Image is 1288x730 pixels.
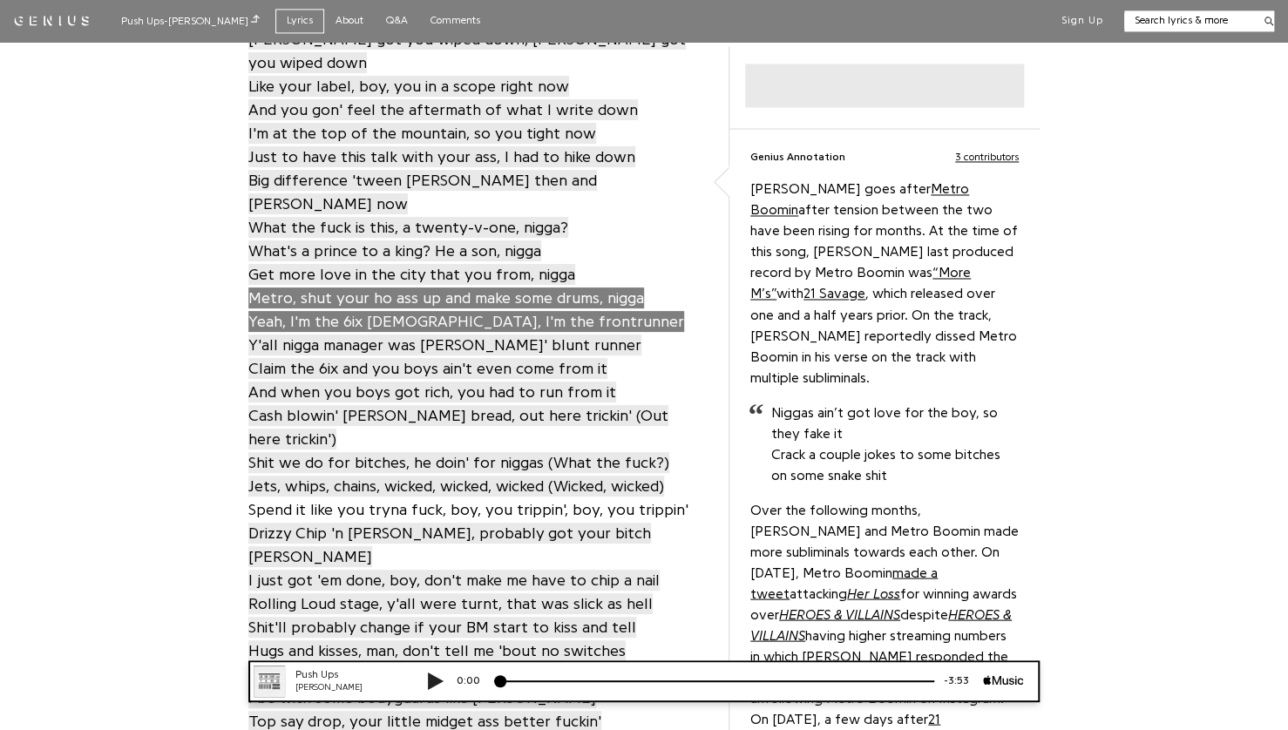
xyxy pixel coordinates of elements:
div: Push Ups - [PERSON_NAME] [121,12,260,29]
a: And you gon' feel the aftermath of what I write down [248,98,638,121]
span: Drizzy Chip 'n [PERSON_NAME], probably got your bitch [PERSON_NAME] [248,523,651,567]
div: Push Ups [61,7,166,22]
div: -3:53 [700,13,749,28]
a: Like your label, boy, you in a scope right now [248,74,569,98]
span: What's a prince to a king? He a son, nigga [248,240,541,261]
a: Comments [419,9,491,32]
a: I just got 'em done, boy, don't make me have to chip a nail [248,568,660,591]
span: I'm at the top of the mountain, so you tight now Just to have this talk with your ass, I had to h... [248,123,635,167]
span: Claim the 6ix and you boys ain't even come from it [248,358,607,379]
span: Get more love in the city that you from, nigga [248,264,575,285]
a: Rolling Loud stage, y'all were turnt, that was slick as hellShit'll probably change if your BM st... [248,591,653,639]
button: 3 contributors [955,150,1019,165]
div: [PERSON_NAME] [61,21,166,34]
img: 72x72bb.jpg [19,5,51,37]
span: Rolling Loud stage, y'all were turnt, that was slick as hell Shit'll probably change if your BM s... [248,593,653,638]
a: Big difference 'tween [PERSON_NAME] then and [PERSON_NAME] now [248,168,597,215]
a: Yeah, I'm the 6ix [DEMOGRAPHIC_DATA], I'm the frontrunner [248,309,684,333]
button: Sign Up [1061,14,1103,28]
a: Y'all nigga manager was [PERSON_NAME]' blunt runner [248,333,641,356]
span: Yeah, I'm the 6ix [DEMOGRAPHIC_DATA], I'm the frontrunner [248,311,684,332]
span: I just got 'em done, boy, don't make me have to chip a nail [248,570,660,591]
a: And when you boys got rich, you had to run from itCash blowin' [PERSON_NAME] bread, out here tric... [248,380,669,474]
p: [PERSON_NAME] goes after after tension between the two have been rising for months. At the time o... [750,179,1019,388]
span: Genius Annotation [750,150,845,165]
a: Metro, shut your ho ass up and make some drums, nigga [248,286,644,309]
a: Claim the 6ix and you boys ain't even come from it [248,356,607,380]
a: Jets, whips, chains, wicked, wicked, wicked (Wicked, wicked) [248,474,664,497]
span: Jets, whips, chains, wicked, wicked, wicked (Wicked, wicked) [248,476,664,497]
input: Search lyrics & more [1124,13,1254,28]
a: Lyrics [275,9,324,32]
a: HEROES & VILLAINS [779,607,900,621]
span: Like your label, boy, you in a scope right now [248,76,569,97]
a: Hugs and kisses, man, don't tell me 'bout no switches [248,639,626,662]
a: Her Loss [847,586,900,600]
a: Drizzy Chip 'n [PERSON_NAME], probably got your bitch [PERSON_NAME] [248,521,651,568]
a: About [324,9,375,32]
span: What the fuck is this, a twenty-v-one, nigga? [248,217,568,238]
a: Get more love in the city that you from, nigga [248,262,575,286]
span: Big difference 'tween [PERSON_NAME] then and [PERSON_NAME] now [248,170,597,214]
a: 21 Savage [803,287,865,301]
span: And when you boys got rich, you had to run from it Cash blowin' [PERSON_NAME] bread, out here tri... [248,382,669,473]
span: Metro, shut your ho ass up and make some drums, nigga [248,287,644,308]
span: And you gon' feel the aftermath of what I write down [248,99,638,120]
span: Hugs and kisses, man, don't tell me 'bout no switches [248,640,626,661]
a: What's a prince to a king? He a son, nigga [248,239,541,262]
p: Niggas ain’t got love for the boy, so they fake it Crack a couple jokes to some bitches on some s... [771,402,1019,485]
a: Q&A [375,9,419,32]
a: What the fuck is this, a twenty-v-one, nigga? [248,215,568,239]
span: Y'all nigga manager was [PERSON_NAME]' blunt runner [248,335,641,355]
a: I'm at the top of the mountain, so you tight nowJust to have this talk with your ass, I had to hi... [248,121,635,168]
